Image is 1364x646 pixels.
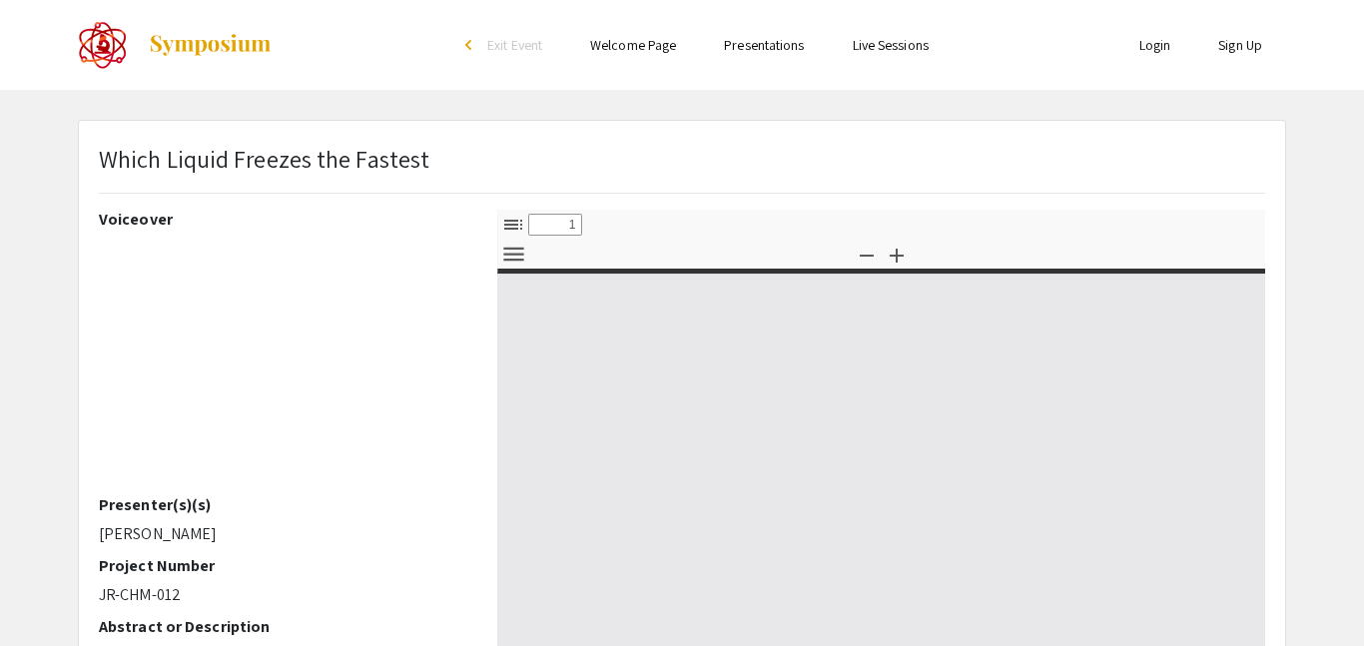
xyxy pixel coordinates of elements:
[148,33,273,57] img: Symposium by ForagerOne
[99,210,467,229] h2: Voiceover
[99,522,467,546] p: [PERSON_NAME]
[99,556,467,575] h2: Project Number
[99,583,467,607] p: JR-CHM-012
[99,237,467,495] iframe: YouTube video player
[590,36,676,54] a: Welcome Page
[853,36,929,54] a: Live Sessions
[99,495,467,514] h2: Presenter(s)(s)
[850,240,884,269] button: Zoom Out
[496,240,530,269] button: Tools
[78,20,273,70] a: The 2022 CoorsTek Denver Metro Regional Science and Engineering Fair
[487,36,542,54] span: Exit Event
[880,240,914,269] button: Zoom In
[99,141,429,177] p: Which Liquid Freezes the Fastest
[724,36,804,54] a: Presentations
[496,210,530,239] button: Toggle Sidebar
[528,214,582,236] input: Page
[1218,36,1262,54] a: Sign Up
[99,617,467,636] h2: Abstract or Description
[465,39,477,51] div: arrow_back_ios
[78,20,128,70] img: The 2022 CoorsTek Denver Metro Regional Science and Engineering Fair
[1139,36,1171,54] a: Login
